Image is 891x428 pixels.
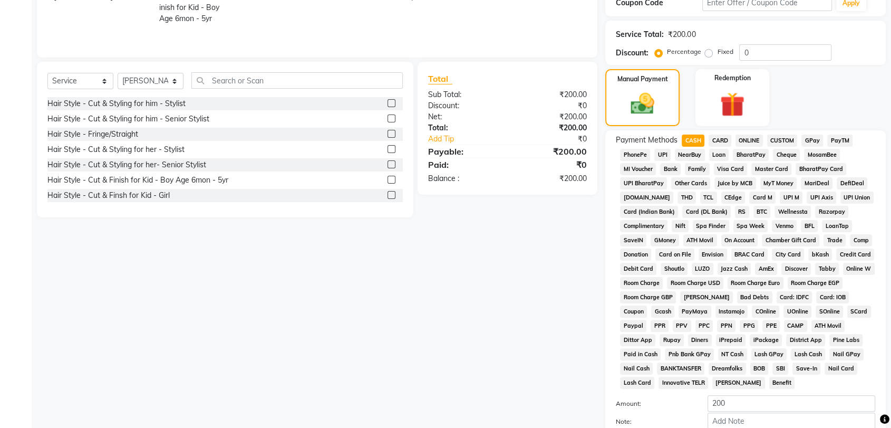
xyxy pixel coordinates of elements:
span: [DOMAIN_NAME] [620,192,673,204]
span: CAMP [784,320,807,332]
span: MariDeal [801,177,832,189]
span: BANKTANSFER [657,363,704,375]
div: ₹0 [522,134,595,145]
div: Hair Style - Cut & Styling for him - Senior Stylist [47,113,209,125]
span: PPG [740,320,758,332]
span: Discover [781,263,811,275]
span: iPrepaid [716,334,746,346]
span: Nail Cash [620,363,653,375]
span: Room Charge USD [667,277,723,289]
div: Hair Style - Cut & Finish for Kid - Boy Age 6mon - 5yr [47,175,228,186]
span: Other Cards [671,177,710,189]
div: Hair Style - Cut & Styling for her- Senior Stylist [47,159,206,170]
label: Fixed [717,47,733,56]
span: PPN [717,320,735,332]
div: Paid: [420,158,508,171]
span: iPackage [750,334,782,346]
span: [PERSON_NAME] [680,291,733,303]
span: Nift [672,220,689,232]
span: GMoney [651,234,679,246]
span: District App [786,334,825,346]
a: Add Tip [420,134,522,145]
img: _gift.svg [712,89,752,120]
span: CEdge [721,192,745,204]
span: UPI BharatPay [620,177,667,189]
div: ₹0 [508,158,595,171]
span: Tabby [815,263,839,275]
div: Service Total: [616,29,664,40]
span: PPV [673,320,691,332]
span: RS [735,206,749,218]
span: Lash Card [620,377,654,389]
span: LUZO [692,263,713,275]
span: Card on File [655,249,694,261]
span: BharatPay Card [796,163,846,175]
label: Percentage [667,47,701,56]
span: BTC [753,206,771,218]
div: Discount: [616,47,648,59]
span: Nail Card [825,363,857,375]
label: Note: [608,417,700,426]
span: Room Charge GBP [620,291,676,303]
span: Envision [699,249,727,261]
span: Donation [620,249,651,261]
span: Card (Indian Bank) [620,206,678,218]
span: Card: IDFC [777,291,812,303]
span: Card (DL Bank) [682,206,731,218]
span: Loan [709,149,729,161]
span: BRAC Card [731,249,768,261]
span: Benefit [769,377,795,389]
img: _cash.svg [623,90,661,117]
span: Bank [660,163,681,175]
span: COnline [752,306,779,318]
span: [PERSON_NAME] [712,377,765,389]
span: Save-In [792,363,820,375]
span: UPI Axis [807,192,836,204]
span: Room Charge Euro [728,277,783,289]
span: Instamojo [715,306,748,318]
span: Spa Finder [693,220,729,232]
span: Juice by MCB [714,177,756,189]
div: Payable: [420,145,508,158]
span: Card: IOB [816,291,849,303]
span: BharatPay [733,149,769,161]
span: Credit Card [836,249,874,261]
span: TCL [700,192,717,204]
span: Gcash [651,306,674,318]
span: Room Charge EGP [788,277,843,289]
span: SOnline [816,306,843,318]
div: Net: [420,111,508,122]
label: Manual Payment [617,74,668,84]
div: Total: [420,122,508,134]
span: Paid in Cash [620,348,661,360]
span: Card M [749,192,776,204]
span: Razorpay [815,206,848,218]
span: UPI [654,149,671,161]
span: PPC [695,320,713,332]
span: MI Voucher [620,163,656,175]
label: Amount: [608,399,700,408]
span: ONLINE [735,135,763,147]
span: CASH [682,135,704,147]
span: Venmo [772,220,797,232]
span: bKash [808,249,832,261]
span: Family [685,163,710,175]
span: NearBuy [675,149,705,161]
span: Dittor App [620,334,655,346]
div: ₹200.00 [508,145,595,158]
span: Room Charge [620,277,663,289]
span: MyT Money [760,177,797,189]
span: Cheque [773,149,800,161]
span: Payment Methods [616,135,677,146]
span: ATH Movil [683,234,717,246]
span: LoanTap [822,220,852,232]
span: ATH Movil [811,320,845,332]
span: Coupon [620,306,647,318]
span: Shoutlo [661,263,687,275]
label: Redemption [714,73,750,83]
div: ₹0 [508,100,595,111]
span: AmEx [755,263,777,275]
div: ₹200.00 [508,111,595,122]
span: BFL [801,220,818,232]
span: On Account [721,234,758,246]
